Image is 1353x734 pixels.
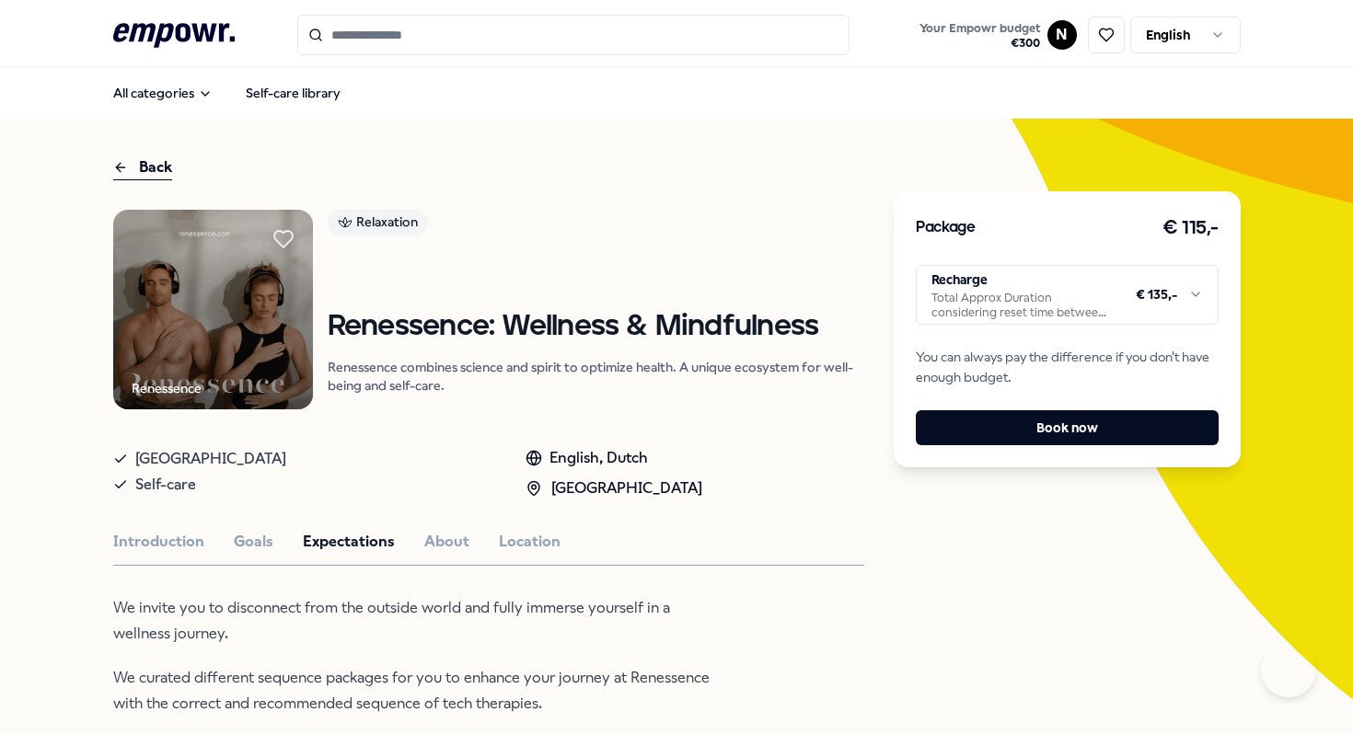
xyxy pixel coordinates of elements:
[919,36,1040,51] span: € 300
[98,75,355,111] nav: Main
[231,75,355,111] a: Self-care library
[526,446,702,470] div: English, Dutch
[135,472,196,498] span: Self-care
[303,530,395,554] button: Expectations
[919,21,1040,36] span: Your Empowr budget
[424,530,469,554] button: About
[1047,20,1077,50] button: N
[113,595,711,647] p: We invite you to disconnect from the outside world and fully immerse yourself in a wellness journey.
[916,17,1044,54] button: Your Empowr budget€300
[1162,213,1219,243] h3: € 115,-
[234,530,273,554] button: Goals
[1261,642,1316,697] iframe: Help Scout Beacon - Open
[113,155,172,180] div: Back
[912,16,1047,54] a: Your Empowr budget€300
[328,210,864,242] a: Relaxation
[916,216,975,240] h3: Package
[916,347,1218,388] span: You can always pay the difference if you don't have enough budget.
[113,210,313,409] img: Product Image
[499,530,561,554] button: Location
[297,15,850,55] input: Search for products, categories or subcategories
[328,210,428,235] div: Relaxation
[328,358,864,395] p: Renessence combines science and spirit to optimize health. A unique ecosystem for well-being and ...
[113,530,204,554] button: Introduction
[526,476,702,500] div: [GEOGRAPHIC_DATA]
[98,75,227,111] button: All categories
[135,446,286,472] span: [GEOGRAPHIC_DATA]
[328,311,864,343] h1: Renessence: Wellness & Mindfulness
[113,665,711,717] p: We curated different sequence packages for you to enhance your journey at Renessence with the cor...
[916,410,1218,445] button: Book now
[132,378,202,398] div: Renessence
